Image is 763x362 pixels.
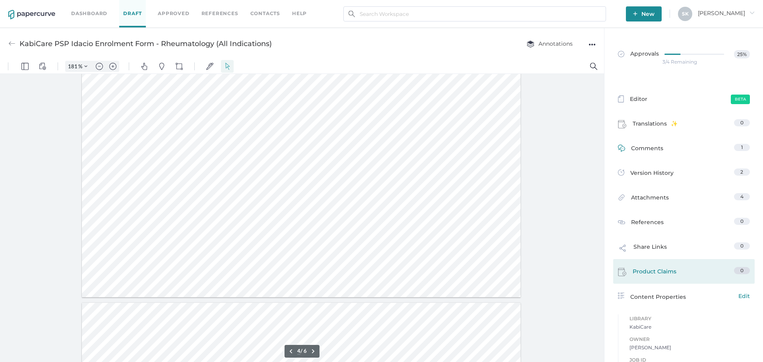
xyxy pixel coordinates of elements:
span: S K [682,11,689,17]
div: ●●● [589,39,596,50]
input: Search Workspace [343,6,606,21]
button: Pan [138,1,151,14]
button: Zoom in [107,2,119,13]
span: References [631,218,664,228]
span: 0 [740,243,744,249]
span: 0 [740,218,744,224]
img: approved-grey.341b8de9.svg [618,51,624,57]
img: share-link-icon.af96a55c.svg [618,243,627,255]
span: 4 [740,194,744,199]
button: Zoom out [93,2,106,13]
span: Edit [738,292,750,300]
img: claims-icon.71597b81.svg [618,120,627,129]
span: 1 [741,144,743,150]
span: Product Claims [633,267,676,279]
img: chevron.svg [84,6,87,9]
img: claims-icon.71597b81.svg [618,268,627,277]
img: back-arrow-grey.72011ae3.svg [8,40,15,47]
a: Approved [158,9,189,18]
button: Select [221,1,234,14]
span: 0 [740,267,744,273]
img: default-sign.svg [206,4,213,11]
span: [PERSON_NAME] [698,10,755,17]
button: Panel [19,1,31,14]
span: 2 [740,169,743,175]
img: template-icon-grey.e69f4ded.svg [618,95,624,103]
input: Set page [297,288,300,295]
button: Previous page [286,287,296,297]
a: EditorBeta [618,95,750,105]
a: Comments1 [618,144,750,156]
span: Comments [631,144,663,156]
a: References [201,9,238,18]
img: default-viewcontrols.svg [39,4,46,11]
img: default-leftsidepanel.svg [21,4,29,11]
span: Beta [731,95,750,104]
span: Approvals [618,50,659,59]
img: plus-white.e19ec114.svg [633,12,637,16]
span: Editor [630,95,647,105]
img: attachments-icon.0dd0e375.svg [618,194,625,203]
button: Annotations [519,36,581,51]
img: default-plus.svg [109,4,116,11]
button: Search [587,1,600,14]
button: View Controls [36,1,49,14]
div: KabiCare PSP Idacio Enrolment Form - Rheumatology (All Indications) [19,36,272,51]
img: comment-icon-green.53608309.svg [618,145,625,154]
img: default-select.svg [224,4,231,11]
span: Version History [630,168,674,180]
img: papercurve-logo-colour.7244d18c.svg [8,10,55,19]
button: Pins [155,1,168,14]
span: KabiCare [629,323,750,331]
a: Dashboard [71,9,107,18]
a: Content PropertiesEdit [618,292,750,301]
img: default-pin.svg [158,4,165,11]
span: New [633,6,655,21]
input: Set zoom [66,4,78,11]
span: % [78,4,82,10]
img: annotation-layers.cc6d0e6b.svg [527,40,534,48]
button: New [626,6,662,21]
a: Attachments4 [618,193,750,205]
span: 25% [734,50,749,58]
div: help [292,9,307,18]
img: content-properties-icon.34d20aed.svg [618,292,624,299]
img: default-minus.svg [96,4,103,11]
button: Next page [308,287,318,297]
form: / 6 [297,288,307,295]
span: 0 [740,120,744,126]
a: Contacts [250,9,280,18]
a: Translations0 [618,119,750,131]
button: Zoom Controls [79,2,92,13]
span: Owner [629,335,750,344]
img: search.bf03fe8b.svg [349,11,355,17]
span: Library [629,314,750,323]
span: Share Links [633,242,667,257]
img: reference-icon.cd0ee6a9.svg [618,219,625,226]
span: Translations [633,119,678,131]
a: Product Claims0 [618,267,750,279]
button: Signatures [203,1,216,14]
a: Version History2 [618,168,750,180]
span: Attachments [631,193,669,205]
img: versions-icon.ee5af6b0.svg [618,169,624,177]
i: arrow_right [749,10,755,15]
div: Content Properties [618,292,750,301]
img: default-pan.svg [141,4,148,11]
a: References0 [618,218,750,228]
img: default-magnifying-glass.svg [590,4,597,11]
span: Annotations [527,40,573,47]
span: [PERSON_NAME] [629,344,750,352]
img: shapes-icon.svg [176,4,183,11]
a: Approvals25% [613,42,755,73]
button: Shapes [173,1,186,14]
a: Share Links0 [618,242,750,257]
